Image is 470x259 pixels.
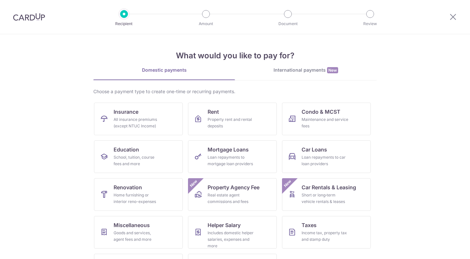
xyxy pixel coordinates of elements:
div: Property rent and rental deposits [208,116,255,129]
div: All insurance premiums (except NTUC Income) [114,116,161,129]
span: Education [114,146,139,153]
div: Loan repayments to mortgage loan providers [208,154,255,167]
h4: What would you like to pay for? [93,50,377,62]
div: Domestic payments [93,67,235,73]
p: Amount [182,21,230,27]
a: Condo & MCSTMaintenance and service fees [282,103,371,135]
div: Income tax, property tax and stamp duty [302,230,349,243]
a: Helper SalaryIncludes domestic helper salaries, expenses and more [188,216,277,249]
span: Renovation [114,183,142,191]
div: Loan repayments to car loan providers [302,154,349,167]
div: Choose a payment type to create one-time or recurring payments. [93,88,377,95]
a: RentProperty rent and rental deposits [188,103,277,135]
span: New [188,178,199,189]
iframe: Opens a widget where you can find more information [428,239,463,256]
span: Taxes [302,221,317,229]
div: Maintenance and service fees [302,116,349,129]
span: Mortgage Loans [208,146,249,153]
a: InsuranceAll insurance premiums (except NTUC Income) [94,103,183,135]
div: School, tuition, course fees and more [114,154,161,167]
div: Home furnishing or interior reno-expenses [114,192,161,205]
span: Car Loans [302,146,327,153]
span: Condo & MCST [302,108,340,116]
p: Document [264,21,312,27]
a: Car LoansLoan repayments to car loan providers [282,140,371,173]
span: Car Rentals & Leasing [302,183,356,191]
a: TaxesIncome tax, property tax and stamp duty [282,216,371,249]
span: Miscellaneous [114,221,150,229]
div: Short or long‑term vehicle rentals & leases [302,192,349,205]
div: International payments [235,67,377,74]
span: Helper Salary [208,221,241,229]
a: Car Rentals & LeasingShort or long‑term vehicle rentals & leasesNew [282,178,371,211]
a: EducationSchool, tuition, course fees and more [94,140,183,173]
p: Review [346,21,394,27]
div: Goods and services, agent fees and more [114,230,161,243]
span: New [327,67,338,73]
a: Mortgage LoansLoan repayments to mortgage loan providers [188,140,277,173]
div: Real estate agent commissions and fees [208,192,255,205]
span: Rent [208,108,219,116]
span: New [282,178,293,189]
p: Recipient [100,21,148,27]
a: Property Agency FeeReal estate agent commissions and feesNew [188,178,277,211]
span: Property Agency Fee [208,183,259,191]
a: MiscellaneousGoods and services, agent fees and more [94,216,183,249]
img: CardUp [13,13,45,21]
a: RenovationHome furnishing or interior reno-expenses [94,178,183,211]
span: Insurance [114,108,138,116]
div: Includes domestic helper salaries, expenses and more [208,230,255,249]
